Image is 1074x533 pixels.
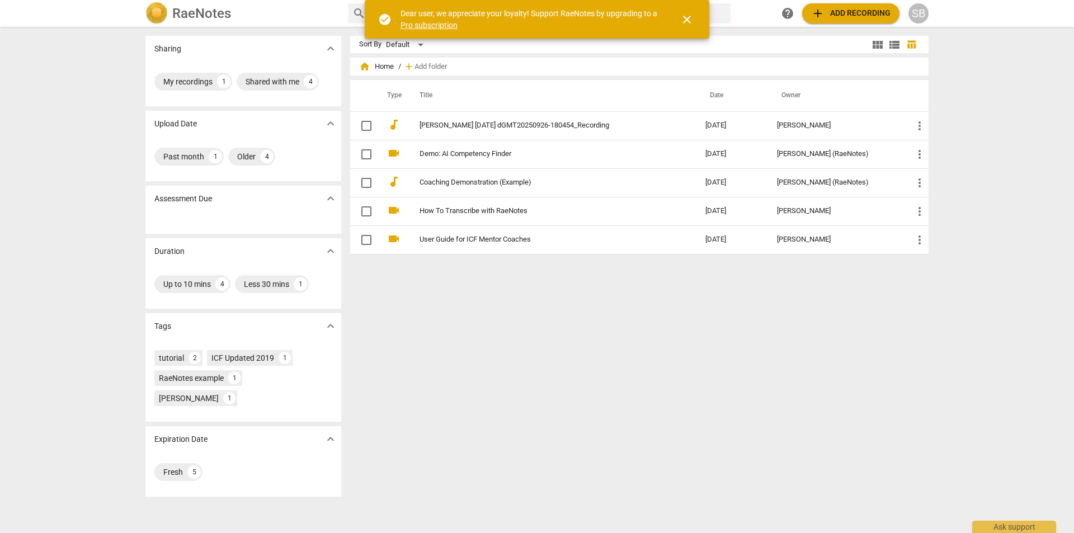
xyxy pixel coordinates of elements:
[673,6,700,33] button: Close
[322,318,339,334] button: Show more
[781,7,794,20] span: help
[414,63,447,71] span: Add folder
[352,7,366,20] span: search
[401,8,660,31] div: Dear user, we appreciate your loyalty! Support RaeNotes by upgrading to a
[304,75,317,88] div: 4
[696,111,769,140] td: [DATE]
[811,7,825,20] span: add
[869,36,886,53] button: Tile view
[420,121,665,130] a: [PERSON_NAME] [DATE] dGMT20250926-180454_Recording
[802,3,899,23] button: Upload
[322,40,339,57] button: Show more
[211,352,274,364] div: ICF Updated 2019
[154,246,185,257] p: Duration
[913,233,926,247] span: more_vert
[145,2,339,25] a: LogoRaeNotes
[244,279,289,290] div: Less 30 mins
[217,75,230,88] div: 1
[159,393,219,404] div: [PERSON_NAME]
[387,204,401,217] span: videocam
[420,150,665,158] a: Demo: AI Competency Finder
[401,21,458,30] a: Pro subscription
[189,352,201,364] div: 2
[696,197,769,225] td: [DATE]
[886,36,903,53] button: List view
[777,235,895,244] div: [PERSON_NAME]
[420,178,665,187] a: Coaching Demonstration (Example)
[871,38,884,51] span: view_module
[322,190,339,207] button: Show more
[228,372,241,384] div: 1
[696,225,769,254] td: [DATE]
[324,192,337,205] span: expand_more
[294,277,307,291] div: 1
[324,432,337,446] span: expand_more
[903,36,920,53] button: Table view
[696,80,769,111] th: Date
[696,168,769,197] td: [DATE]
[680,13,694,26] span: close
[260,150,274,163] div: 4
[324,319,337,333] span: expand_more
[145,2,168,25] img: Logo
[154,43,181,55] p: Sharing
[398,63,401,71] span: /
[777,150,895,158] div: [PERSON_NAME] (RaeNotes)
[159,352,184,364] div: tutorial
[223,392,235,404] div: 1
[387,175,401,188] span: audiotrack
[187,465,201,479] div: 5
[209,150,222,163] div: 1
[172,6,231,21] h2: RaeNotes
[378,80,406,111] th: Type
[768,80,904,111] th: Owner
[163,279,211,290] div: Up to 10 mins
[163,466,183,478] div: Fresh
[403,61,414,72] span: add
[972,521,1056,533] div: Ask support
[215,277,229,291] div: 4
[163,151,204,162] div: Past month
[906,39,917,50] span: table_chart
[359,61,394,72] span: Home
[406,80,696,111] th: Title
[777,178,895,187] div: [PERSON_NAME] (RaeNotes)
[322,115,339,132] button: Show more
[913,119,926,133] span: more_vert
[324,117,337,130] span: expand_more
[246,76,299,87] div: Shared with me
[378,13,392,26] span: check_circle
[387,147,401,160] span: videocam
[777,121,895,130] div: [PERSON_NAME]
[778,3,798,23] a: Help
[359,40,381,49] div: Sort By
[154,118,197,130] p: Upload Date
[237,151,256,162] div: Older
[913,176,926,190] span: more_vert
[888,38,901,51] span: view_list
[154,320,171,332] p: Tags
[154,193,212,205] p: Assessment Due
[696,140,769,168] td: [DATE]
[322,431,339,447] button: Show more
[279,352,291,364] div: 1
[777,207,895,215] div: [PERSON_NAME]
[811,7,891,20] span: Add recording
[913,148,926,161] span: more_vert
[163,76,213,87] div: My recordings
[154,433,208,445] p: Expiration Date
[387,118,401,131] span: audiotrack
[420,207,665,215] a: How To Transcribe with RaeNotes
[359,61,370,72] span: home
[913,205,926,218] span: more_vert
[387,232,401,246] span: videocam
[159,372,224,384] div: RaeNotes example
[324,42,337,55] span: expand_more
[420,235,665,244] a: User Guide for ICF Mentor Coaches
[324,244,337,258] span: expand_more
[322,243,339,260] button: Show more
[908,3,929,23] button: SB
[386,36,427,54] div: Default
